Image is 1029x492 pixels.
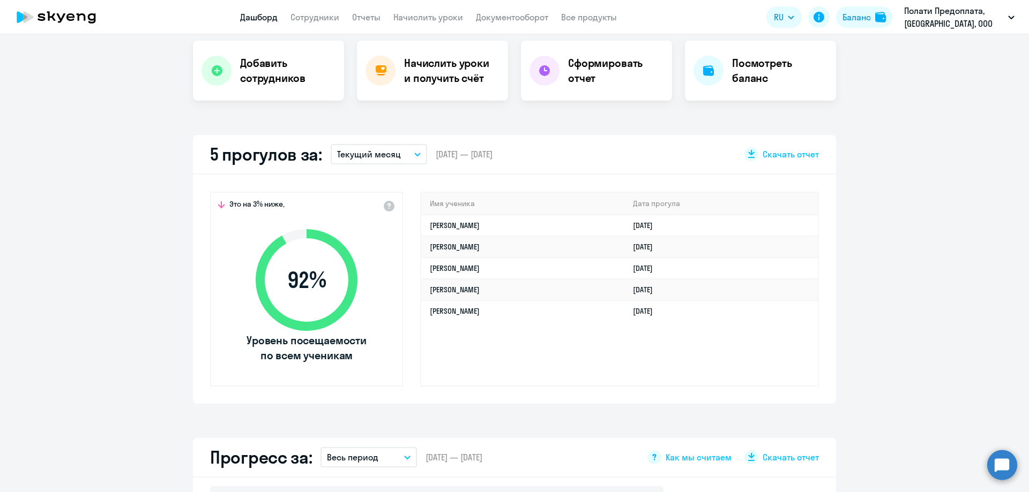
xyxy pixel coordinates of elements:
h2: 5 прогулов за: [210,143,322,165]
a: [PERSON_NAME] [430,221,480,230]
span: Скачать отчет [763,451,819,463]
a: Документооборот [476,12,548,22]
button: RU [766,6,802,28]
a: [PERSON_NAME] [430,263,480,273]
a: [DATE] [633,285,661,294]
a: [PERSON_NAME] [430,242,480,252]
th: Дата прогула [624,193,818,215]
h4: Посмотреть баланс [732,56,827,86]
button: Текущий месяц [331,144,427,164]
button: Балансbalance [836,6,892,28]
span: Это на 3% ниже, [229,199,285,212]
a: Начислить уроки [393,12,463,22]
button: Полати Предоплата, [GEOGRAPHIC_DATA], ООО [899,4,1020,30]
h4: Добавить сотрудников [240,56,335,86]
p: Текущий месяц [337,148,401,161]
a: Сотрудники [290,12,339,22]
a: [PERSON_NAME] [430,306,480,316]
h2: Прогресс за: [210,446,312,468]
a: Отчеты [352,12,381,22]
div: Баланс [842,11,871,24]
span: Как мы считаем [666,451,732,463]
span: [DATE] — [DATE] [426,451,482,463]
a: Дашборд [240,12,278,22]
a: [DATE] [633,242,661,252]
a: Все продукты [561,12,617,22]
a: [DATE] [633,221,661,230]
span: 92 % [245,267,368,293]
a: [DATE] [633,263,661,273]
span: Скачать отчет [763,148,819,160]
span: [DATE] — [DATE] [436,148,493,160]
span: Уровень посещаемости по всем ученикам [245,333,368,363]
p: Весь период [327,451,378,464]
h4: Начислить уроки и получить счёт [404,56,497,86]
p: Полати Предоплата, [GEOGRAPHIC_DATA], ООО [904,4,1004,30]
img: balance [875,12,886,22]
h4: Сформировать отчет [568,56,663,86]
th: Имя ученика [421,193,624,215]
span: RU [774,11,784,24]
a: [PERSON_NAME] [430,285,480,294]
a: [DATE] [633,306,661,316]
button: Весь период [320,447,417,467]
